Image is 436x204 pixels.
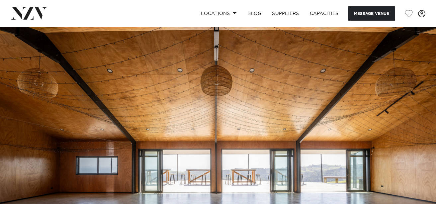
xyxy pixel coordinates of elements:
img: nzv-logo.png [11,7,47,19]
a: Capacities [305,6,344,21]
a: BLOG [242,6,267,21]
a: Locations [196,6,242,21]
a: SUPPLIERS [267,6,304,21]
button: Message Venue [348,6,395,21]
